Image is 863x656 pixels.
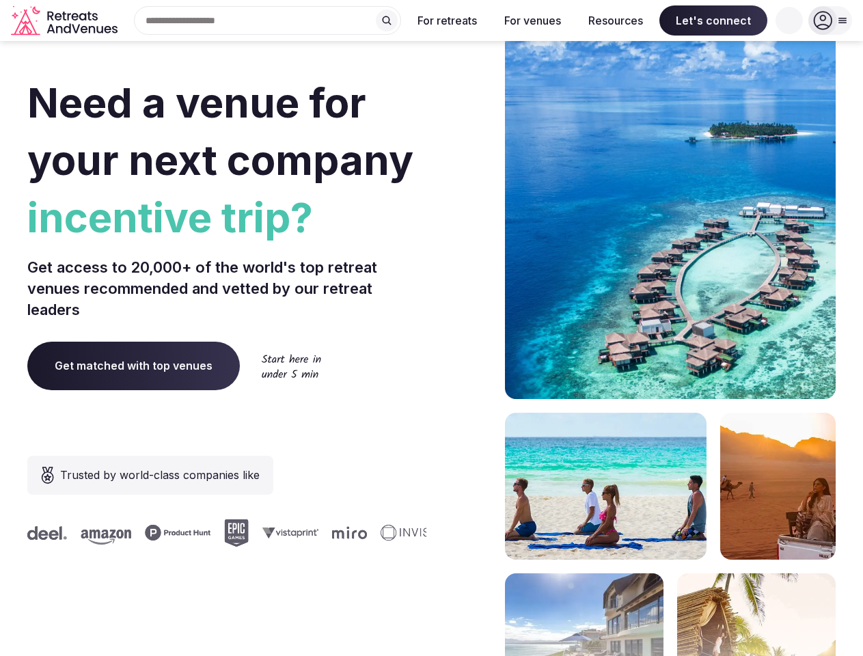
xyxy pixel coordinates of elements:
button: For venues [493,5,572,36]
span: Let's connect [659,5,767,36]
svg: Retreats and Venues company logo [11,5,120,36]
svg: Miro company logo [324,526,359,539]
span: Trusted by world-class companies like [60,467,260,483]
a: Visit the homepage [11,5,120,36]
a: Get matched with top venues [27,342,240,389]
svg: Deel company logo [19,526,59,540]
svg: Vistaprint company logo [254,527,310,538]
button: For retreats [407,5,488,36]
img: woman sitting in back of truck with camels [720,413,836,560]
svg: Invisible company logo [372,525,448,541]
svg: Epic Games company logo [216,519,241,547]
span: incentive trip? [27,189,426,246]
span: Need a venue for your next company [27,78,413,184]
button: Resources [577,5,654,36]
p: Get access to 20,000+ of the world's top retreat venues recommended and vetted by our retreat lea... [27,257,426,320]
img: yoga on tropical beach [505,413,707,560]
img: Start here in under 5 min [262,354,321,378]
